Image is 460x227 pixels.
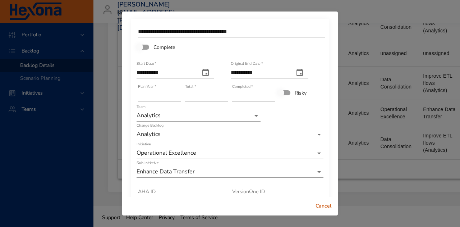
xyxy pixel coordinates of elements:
[137,166,323,178] div: Enhance Data Transfer
[231,62,263,66] label: Original End Date
[137,110,261,122] div: Analytics
[137,105,146,109] label: Team
[137,129,323,140] div: Analytics
[138,85,156,89] label: Plan Year
[153,44,175,51] span: Complete
[315,202,332,211] span: Cancel
[137,124,164,128] label: Change Backlog
[137,161,158,165] label: Sub Initiative
[185,85,196,89] label: Total
[312,200,335,213] button: Cancel
[232,85,253,89] label: Completed
[137,142,151,146] label: Initiative
[197,64,214,81] button: start date
[137,147,323,159] div: Operational Excellence
[295,89,307,97] span: Risky
[137,62,156,66] label: Start Date
[291,64,308,81] button: original end date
